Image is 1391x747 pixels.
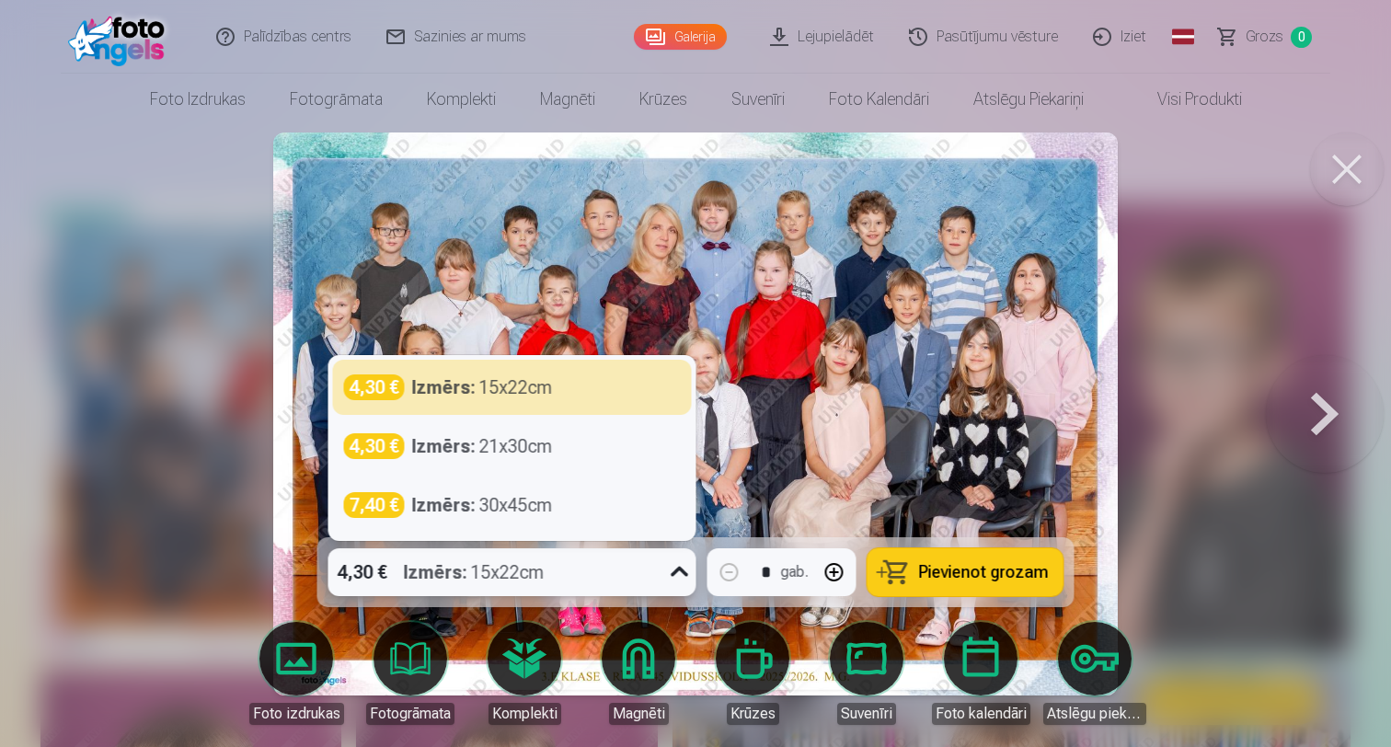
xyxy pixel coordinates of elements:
a: Magnēti [518,74,617,125]
a: Krūzes [701,622,804,725]
div: Krūzes [727,703,779,725]
a: Suvenīri [709,74,807,125]
div: 15x22cm [412,374,553,400]
a: Fotogrāmata [268,74,405,125]
img: /fa1 [68,7,174,66]
div: Suvenīri [837,703,896,725]
div: 21x30cm [412,433,553,459]
strong: Izmērs : [412,433,476,459]
strong: Izmērs : [404,559,467,585]
a: Magnēti [587,622,690,725]
div: Komplekti [489,703,561,725]
div: 15x22cm [404,548,545,596]
a: Komplekti [473,622,576,725]
a: Komplekti [405,74,518,125]
div: Magnēti [609,703,669,725]
a: Krūzes [617,74,709,125]
div: 4,30 € [344,433,405,459]
a: Suvenīri [815,622,918,725]
span: Pievienot grozam [919,564,1049,580]
span: Grozs [1246,26,1283,48]
span: 0 [1291,27,1312,48]
strong: Izmērs : [412,374,476,400]
strong: Izmērs : [412,492,476,518]
a: Foto kalendāri [807,74,951,125]
div: Foto kalendāri [932,703,1030,725]
div: 7,40 € [344,492,405,518]
a: Foto izdrukas [245,622,348,725]
div: Foto izdrukas [249,703,344,725]
a: Atslēgu piekariņi [951,74,1106,125]
div: 30x45cm [412,492,553,518]
div: 4,30 € [328,548,397,596]
a: Visi produkti [1106,74,1264,125]
a: Foto izdrukas [128,74,268,125]
div: 4,30 € [344,374,405,400]
a: Galerija [634,24,727,50]
div: Fotogrāmata [366,703,454,725]
a: Fotogrāmata [359,622,462,725]
button: Pievienot grozam [868,548,1063,596]
a: Atslēgu piekariņi [1043,622,1146,725]
div: gab. [781,561,809,583]
a: Foto kalendāri [929,622,1032,725]
div: Atslēgu piekariņi [1043,703,1146,725]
